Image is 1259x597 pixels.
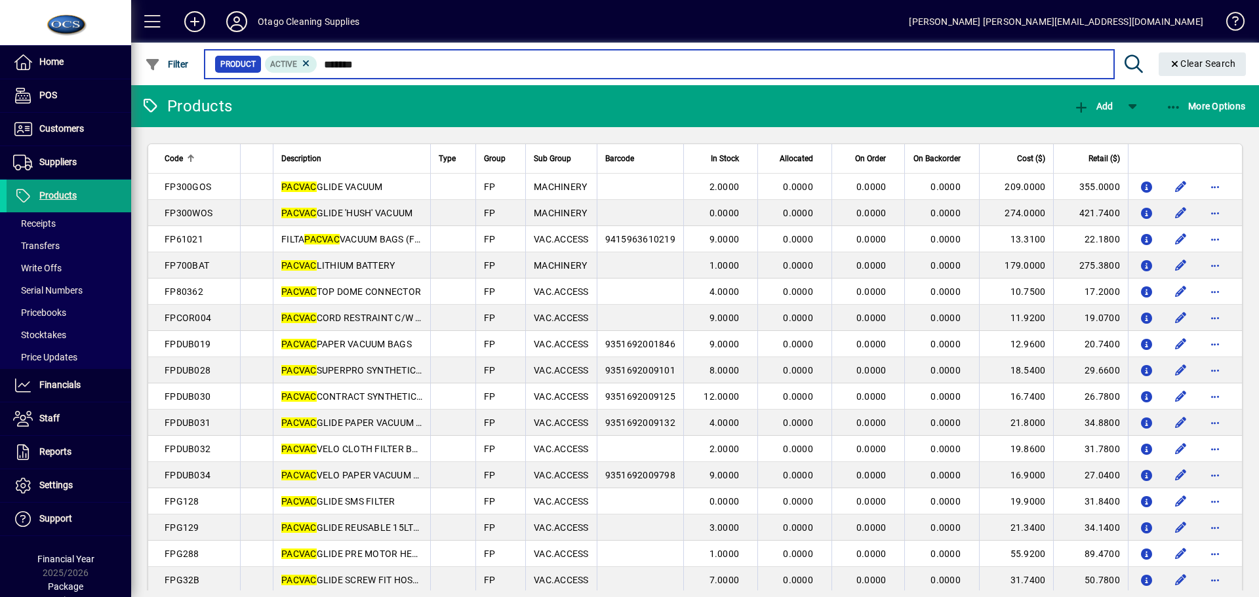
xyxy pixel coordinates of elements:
td: 34.1400 [1053,514,1128,541]
button: More options [1205,281,1226,302]
span: 0.0000 [930,339,961,349]
span: 12.0000 [704,391,739,402]
span: VAC.ACCESS [534,549,589,559]
span: FP [484,182,496,192]
span: 0.0000 [930,522,961,533]
span: FPG129 [165,522,199,533]
button: Edit [1170,229,1191,250]
a: Stocktakes [7,324,131,346]
td: 179.0000 [979,252,1054,279]
button: More options [1205,438,1226,459]
button: More options [1205,517,1226,538]
span: 0.0000 [783,234,813,244]
span: CONTRACT SYNTHETIC BAGS [281,391,443,402]
span: 0.0000 [856,208,887,218]
span: MACHINERY [534,182,587,192]
span: VAC.ACCESS [534,470,589,480]
span: CORD RESTRAINT C/W CLIP [281,313,435,323]
span: 9351692009132 [605,417,675,428]
a: Serial Numbers [7,279,131,301]
span: VAC.ACCESS [534,444,589,454]
span: 0.0000 [783,444,813,454]
div: Group [484,151,517,166]
td: 19.0700 [1053,305,1128,331]
span: FP [484,444,496,454]
td: 10.7500 [979,279,1054,305]
td: 19.8600 [979,436,1054,462]
span: 0.0000 [856,313,887,323]
span: 9351692009798 [605,470,675,480]
span: 0.0000 [709,208,740,218]
span: 0.0000 [856,575,887,585]
em: PACVAC [281,391,317,402]
td: 13.3100 [979,226,1054,252]
span: 1.0000 [709,549,740,559]
span: 0.0000 [930,182,961,192]
button: Edit [1170,281,1191,302]
div: [PERSON_NAME] [PERSON_NAME][EMAIL_ADDRESS][DOMAIN_NAME] [909,11,1203,32]
td: 21.8000 [979,410,1054,436]
span: Suppliers [39,157,77,167]
a: Write Offs [7,257,131,279]
span: FPG32B [165,575,200,585]
span: 0.0000 [930,575,961,585]
em: PACVAC [281,470,317,480]
span: Support [39,513,72,524]
span: FP [484,339,496,349]
span: 0.0000 [783,313,813,323]
span: 9351692001846 [605,339,675,349]
span: VAC.ACCESS [534,391,589,402]
span: 0.0000 [856,339,887,349]
span: FP [484,417,496,428]
span: 0.0000 [930,470,961,480]
span: 9351692009101 [605,365,675,376]
a: Settings [7,469,131,502]
span: Customers [39,123,84,134]
button: More options [1205,202,1226,223]
a: Support [7,503,131,535]
span: Financial Year [37,554,94,564]
span: 0.0000 [930,286,961,297]
em: PACVAC [304,234,340,244]
em: PACVAC [281,313,317,323]
button: More options [1205,412,1226,433]
td: 421.7400 [1053,200,1128,226]
span: 0.0000 [856,549,887,559]
span: 0.0000 [856,286,887,297]
span: Transfers [13,241,60,251]
span: Stocktakes [13,330,66,340]
span: VAC.ACCESS [534,313,589,323]
button: Add [1070,94,1116,118]
div: In Stock [692,151,751,166]
span: 9.0000 [709,339,740,349]
span: 0.0000 [783,496,813,507]
span: 9.0000 [709,470,740,480]
span: FPDUB031 [165,417,210,428]
em: PACVAC [281,444,317,454]
span: Barcode [605,151,634,166]
td: 34.8800 [1053,410,1128,436]
em: PACVAC [281,260,317,271]
span: 0.0000 [930,496,961,507]
span: More Options [1166,101,1246,111]
a: Financials [7,369,131,402]
span: 0.0000 [930,234,961,244]
span: Package [48,581,83,592]
td: 55.9200 [979,541,1054,567]
span: 0.0000 [783,522,813,533]
span: 0.0000 [856,496,887,507]
span: Price Updates [13,352,77,362]
span: 0.0000 [783,182,813,192]
a: Customers [7,113,131,145]
a: Knowledge Base [1216,3,1243,45]
span: FP300WOS [165,208,212,218]
span: MACHINERY [534,260,587,271]
button: More options [1205,543,1226,564]
button: Edit [1170,465,1191,486]
span: TOP DOME CONNECTOR [281,286,421,297]
span: FP700BAT [165,260,209,271]
em: PACVAC [281,549,317,559]
span: FP [484,208,496,218]
button: Edit [1170,491,1191,512]
span: 0.0000 [783,417,813,428]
